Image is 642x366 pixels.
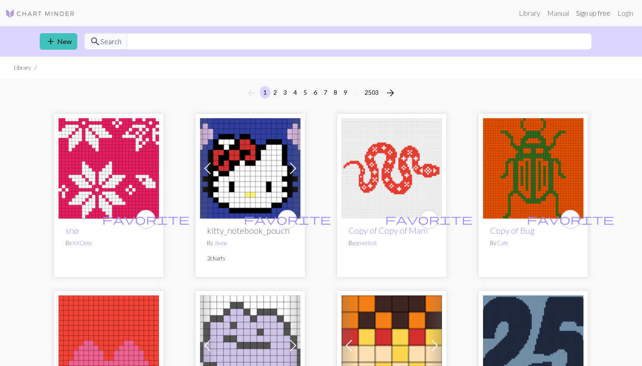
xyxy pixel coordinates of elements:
img: Bug [483,118,583,219]
a: Jiwoo [214,239,227,246]
button: 9 [340,86,351,99]
a: Mam [342,163,442,171]
button: 7 [320,86,331,99]
a: Cate [497,239,508,246]
a: snø [59,163,159,171]
button: 2503 [361,86,382,99]
button: 1 [260,86,270,99]
a: oasis 25 100x65 [483,340,583,349]
button: favourite [419,210,438,229]
p: 2 charts [207,254,293,263]
button: favourite [136,210,155,229]
span: favorite [102,212,190,226]
a: New [40,33,77,50]
p: By [349,239,435,247]
i: favourite [102,211,190,228]
li: Library [14,64,31,72]
button: 5 [300,86,311,99]
button: 2 [270,86,280,99]
p: By [490,239,576,247]
button: 4 [290,86,300,99]
button: favourite [561,210,580,229]
h2: kitty_notebook_pouch [207,226,293,236]
a: goverknit [356,239,377,246]
span: add [45,35,56,48]
button: favourite [278,210,297,229]
img: hello kitty 2 [200,118,300,219]
button: 8 [330,86,341,99]
a: alasuq Jarno [342,340,442,349]
a: snø [66,226,79,236]
a: Sign up free [573,4,614,22]
i: Next [385,88,396,98]
i: favourite [385,211,473,228]
img: Mam [342,118,442,219]
a: p [200,340,300,349]
a: Kämmekkäät [59,340,159,349]
button: 6 [310,86,321,99]
a: Library [515,4,544,22]
i: favourite [244,211,331,228]
span: Search [100,36,121,47]
a: XXCiela [72,239,92,246]
span: favorite [385,212,473,226]
p: By [66,239,152,247]
a: Login [614,4,637,22]
p: By [207,239,293,247]
span: search [90,35,100,48]
span: arrow_forward [385,87,396,99]
a: Copy of Copy of Mam [349,226,428,236]
img: Logo [5,8,75,19]
a: Bug [483,163,583,171]
a: Manual [544,4,573,22]
a: Copy of Bug [490,226,535,236]
a: hello kitty 2 [200,163,300,171]
nav: Page navigation [243,86,399,100]
span: favorite [527,212,614,226]
i: favourite [527,211,614,228]
button: Next [382,86,399,100]
button: 3 [280,86,290,99]
img: snø [59,118,159,219]
span: favorite [244,212,331,226]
